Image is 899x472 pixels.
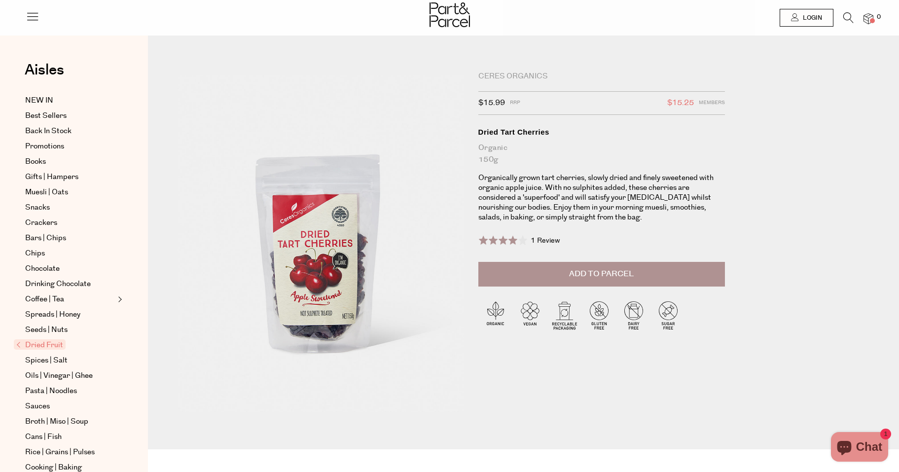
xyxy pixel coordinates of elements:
[25,385,77,397] span: Pasta | Noodles
[16,339,115,351] a: Dried Fruit
[25,385,115,397] a: Pasta | Noodles
[25,171,78,183] span: Gifts | Hampers
[25,355,68,366] span: Spices | Salt
[25,202,50,214] span: Snacks
[25,416,115,428] a: Broth | Miso | Soup
[25,416,88,428] span: Broth | Miso | Soup
[25,431,115,443] a: Cans | Fish
[478,298,513,332] img: P_P-ICONS-Live_Bec_V11_Organic.svg
[25,446,95,458] span: Rice | Grains | Pulses
[25,110,67,122] span: Best Sellers
[25,202,115,214] a: Snacks
[667,97,694,109] span: $15.25
[25,186,115,198] a: Muesli | Oats
[25,309,80,321] span: Spreads | Honey
[25,232,115,244] a: Bars | Chips
[115,293,122,305] button: Expand/Collapse Coffee | Tea
[25,95,53,107] span: NEW IN
[25,95,115,107] a: NEW IN
[25,324,68,336] span: Seeds | Nuts
[547,298,582,332] img: P_P-ICONS-Live_Bec_V11_Recyclable_Packaging.svg
[531,236,560,246] span: 1 Review
[863,13,873,24] a: 0
[616,298,651,332] img: P_P-ICONS-Live_Bec_V11_Dairy_Free.svg
[25,217,115,229] a: Crackers
[25,431,62,443] span: Cans | Fish
[25,400,50,412] span: Sauces
[874,13,883,22] span: 0
[25,171,115,183] a: Gifts | Hampers
[25,248,45,259] span: Chips
[25,355,115,366] a: Spices | Salt
[478,72,725,81] div: Ceres Organics
[780,9,833,27] a: Login
[25,278,91,290] span: Drinking Chocolate
[25,141,115,152] a: Promotions
[14,339,66,350] span: Dried Fruit
[25,278,115,290] a: Drinking Chocolate
[828,432,891,464] inbox-online-store-chat: Shopify online store chat
[478,142,725,166] div: organic 150g
[478,173,725,222] p: Organically grown tart cherries, slowly dried and finely sweetened with organic apple juice. With...
[510,97,520,109] span: RRP
[800,14,822,22] span: Login
[699,97,725,109] span: Members
[430,2,470,27] img: Part&Parcel
[25,446,115,458] a: Rice | Grains | Pulses
[25,309,115,321] a: Spreads | Honey
[478,97,505,109] span: $15.99
[25,232,66,244] span: Bars | Chips
[25,59,64,81] span: Aisles
[478,127,725,137] div: Dried Tart Cherries
[25,370,93,382] span: Oils | Vinegar | Ghee
[569,268,634,280] span: Add to Parcel
[25,400,115,412] a: Sauces
[25,248,115,259] a: Chips
[25,293,115,305] a: Coffee | Tea
[25,110,115,122] a: Best Sellers
[25,263,115,275] a: Chocolate
[513,298,547,332] img: P_P-ICONS-Live_Bec_V11_Vegan.svg
[25,324,115,336] a: Seeds | Nuts
[25,186,68,198] span: Muesli | Oats
[25,217,57,229] span: Crackers
[25,293,64,305] span: Coffee | Tea
[25,141,64,152] span: Promotions
[25,156,46,168] span: Books
[25,125,72,137] span: Back In Stock
[25,263,60,275] span: Chocolate
[25,63,64,87] a: Aisles
[651,298,685,332] img: P_P-ICONS-Live_Bec_V11_Sugar_Free.svg
[478,262,725,287] button: Add to Parcel
[25,156,115,168] a: Books
[25,370,115,382] a: Oils | Vinegar | Ghee
[25,125,115,137] a: Back In Stock
[582,298,616,332] img: P_P-ICONS-Live_Bec_V11_Gluten_Free.svg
